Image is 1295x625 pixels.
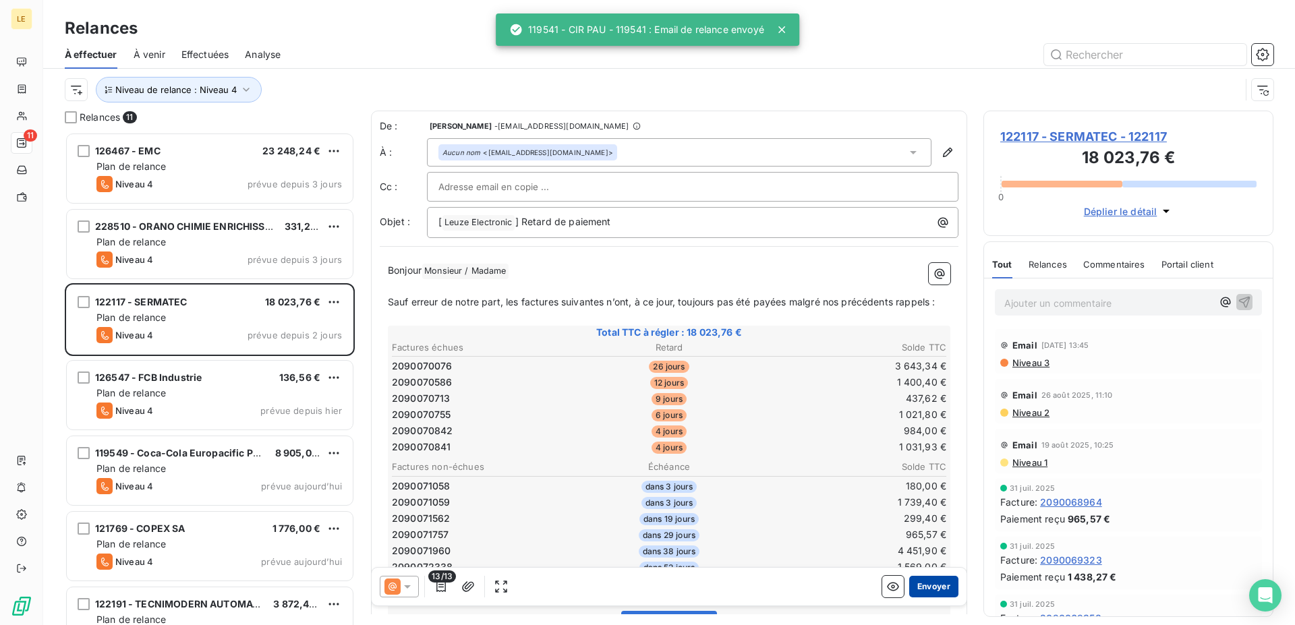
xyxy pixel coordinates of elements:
span: 18 023,76 € [265,296,320,307]
span: 11 [24,129,37,142]
span: 2090070842 [392,424,453,438]
h3: Relances [65,16,138,40]
span: 2090070713 [392,392,451,405]
td: 437,62 € [763,391,947,406]
span: prévue depuis hier [260,405,342,416]
span: Leuze Electronic [442,215,514,231]
span: 26 août 2025, 11:10 [1041,391,1113,399]
span: dans 3 jours [641,497,697,509]
span: Niveau 4 [115,481,153,492]
span: 126547 - FCB Industrie [95,371,202,383]
span: Paiement reçu [1000,512,1065,526]
span: Email [1012,390,1037,400]
span: 2090069323 [1040,553,1102,567]
span: Objet : [380,216,410,227]
td: 2090072338 [391,560,575,574]
div: Open Intercom Messenger [1249,579,1282,612]
span: 31 juil. 2025 [1010,484,1055,492]
span: [PERSON_NAME] [430,122,492,130]
span: 0 [998,191,1004,202]
span: dans 38 jours [639,545,700,558]
span: Plan de relance [96,538,166,549]
span: 31 juil. 2025 [1010,542,1055,550]
button: Déplier le détail [1080,204,1178,219]
span: Analyse [245,48,281,61]
input: Rechercher [1044,44,1246,65]
span: Bonjour [388,264,422,276]
th: Factures non-échues [391,460,575,474]
span: Commentaires [1083,259,1145,270]
span: Paiement reçu [1000,570,1065,584]
span: 23 248,24 € [262,145,320,156]
span: Sauf erreur de notre part, les factures suivantes n’ont, à ce jour, toujours pas été payées malgr... [388,296,935,307]
span: dans 19 jours [639,513,699,525]
td: 2090071960 [391,543,575,558]
td: 2090071058 [391,479,575,494]
button: Niveau de relance : Niveau 4 [96,77,262,102]
span: - [EMAIL_ADDRESS][DOMAIN_NAME] [494,122,629,130]
label: À : [380,146,427,159]
span: dans 3 jours [641,481,697,493]
span: Facture : [1000,495,1037,509]
input: Adresse email en copie ... [438,177,583,197]
span: prévue depuis 3 jours [248,179,342,189]
th: Solde TTC [763,460,947,474]
button: Envoyer [909,576,958,597]
span: prévue aujourd’hui [261,556,342,567]
span: [ [438,216,442,227]
span: 4 jours [652,442,687,454]
td: 1 021,80 € [763,407,947,422]
h3: 18 023,76 € [1000,146,1257,173]
span: Niveau 4 [115,254,153,265]
span: 19 août 2025, 10:25 [1041,441,1114,449]
span: Niveau 2 [1011,407,1049,418]
td: 4 451,90 € [763,543,947,558]
span: 122191 - TECNIMODERN AUTOMATION [95,598,277,609]
span: dans 52 jours [639,562,699,574]
span: Niveau 4 [115,179,153,189]
span: 26 jours [649,361,689,373]
span: 121769 - COPEX SA [95,523,185,534]
span: 31 juil. 2025 [1010,600,1055,608]
span: 2090070755 [392,408,451,421]
td: 299,40 € [763,511,947,526]
span: 4 jours [652,425,687,438]
th: Retard [577,340,761,355]
span: 122117 - SERMATEC [95,296,188,307]
span: Niveau de relance : Niveau 4 [115,84,237,95]
div: grid [65,132,355,625]
td: 984,00 € [763,423,947,438]
span: Plan de relance [96,387,166,398]
span: 11 [123,111,136,123]
span: 119549 - Coca-Cola Europacific Partners [95,447,287,458]
span: Portail client [1161,259,1213,270]
img: Logo LeanPay [11,595,32,617]
div: LE [11,8,32,30]
span: Monsieur / Madame [422,264,509,279]
span: Plan de relance [96,463,166,474]
td: 2090071757 [391,527,575,542]
td: 1 569,00 € [763,560,947,574]
span: 331,20 € [285,220,326,232]
span: 2090069358 [1040,611,1101,625]
span: prévue depuis 2 jours [248,330,342,340]
label: Cc : [380,180,427,194]
span: prévue aujourd’hui [261,481,342,492]
td: 1 031,93 € [763,440,947,454]
span: 2090068964 [1040,495,1102,509]
th: Échéance [577,460,761,474]
span: 9 jours [652,393,687,405]
span: Niveau 4 [115,556,153,567]
span: À venir [134,48,165,61]
span: 965,57 € [1068,512,1110,526]
span: 8 905,08 € [275,447,327,458]
th: Factures échues [391,340,575,355]
span: Plan de relance [96,614,166,625]
span: [DATE] 13:45 [1041,341,1089,349]
span: Plan de relance [96,311,166,323]
span: ] Retard de paiement [515,216,611,227]
span: Total TTC à régler : 18 023,76 € [390,326,948,339]
th: Solde TTC [763,340,947,355]
span: 1 776,00 € [272,523,321,534]
td: 1 400,40 € [763,375,947,390]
